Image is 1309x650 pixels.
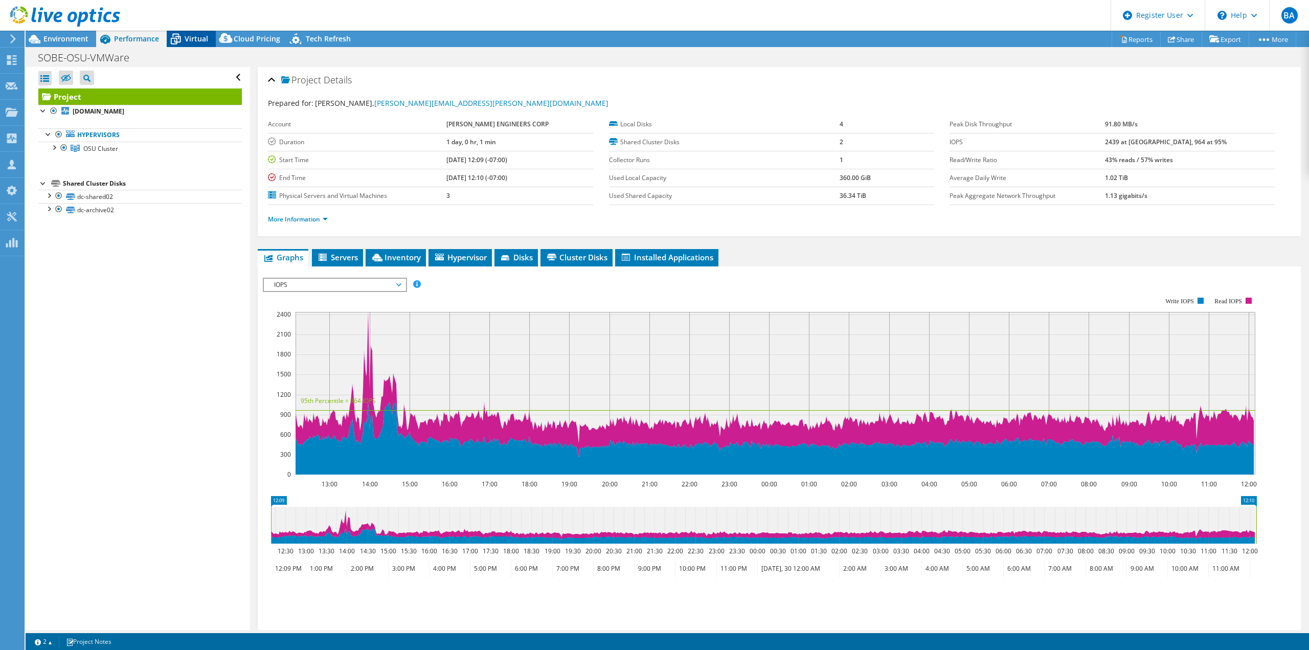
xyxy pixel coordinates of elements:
text: 20:30 [606,547,622,555]
b: [DATE] 12:09 (-07:00) [446,155,507,164]
b: 360.00 GiB [840,173,871,182]
text: 12:00 [1242,547,1258,555]
label: Duration [268,137,446,147]
b: 4 [840,120,843,128]
span: IOPS [269,279,400,291]
a: Export [1202,31,1249,47]
label: Used Shared Capacity [609,191,840,201]
a: Project Notes [59,635,119,648]
text: 13:30 [319,547,334,555]
text: 05:30 [975,547,991,555]
label: Peak Disk Throughput [950,119,1105,129]
text: 06:00 [1001,480,1017,488]
text: 17:30 [483,547,499,555]
label: Read/Write Ratio [950,155,1105,165]
a: More Information [268,215,328,223]
text: 05:00 [961,480,977,488]
b: 1.13 gigabits/s [1105,191,1147,200]
b: 43% reads / 57% writes [1105,155,1173,164]
span: Disks [500,252,533,262]
text: 23:30 [729,547,745,555]
text: 07:30 [1057,547,1073,555]
text: 16:30 [442,547,458,555]
text: 21:00 [626,547,642,555]
b: 1 day, 0 hr, 1 min [446,138,496,146]
text: 14:30 [360,547,376,555]
text: 04:30 [934,547,950,555]
text: 03:30 [893,547,909,555]
text: 10:00 [1161,480,1177,488]
a: dc-shared02 [38,190,242,203]
text: 18:00 [522,480,537,488]
a: Hypervisors [38,128,242,142]
label: IOPS [950,137,1105,147]
text: 12:30 [278,547,294,555]
text: 17:00 [462,547,478,555]
a: dc-archive02 [38,203,242,216]
text: 15:00 [402,480,418,488]
label: Physical Servers and Virtual Machines [268,191,446,201]
label: Used Local Capacity [609,173,840,183]
div: Shared Cluster Disks [63,177,242,190]
b: 2 [840,138,843,146]
b: 1.02 TiB [1105,173,1128,182]
span: Tech Refresh [306,34,351,43]
text: 00:00 [750,547,765,555]
label: Average Daily Write [950,173,1105,183]
text: 1200 [277,390,291,399]
a: OSU Cluster [38,142,242,155]
b: 91.80 MB/s [1105,120,1138,128]
text: 20:00 [585,547,601,555]
span: Environment [43,34,88,43]
text: 21:00 [642,480,658,488]
span: [PERSON_NAME], [315,98,608,108]
text: 13:00 [322,480,337,488]
b: [DATE] 12:10 (-07:00) [446,173,507,182]
text: 23:00 [721,480,737,488]
span: Cluster Disks [546,252,607,262]
text: 1500 [277,370,291,378]
text: 06:00 [996,547,1011,555]
a: More [1249,31,1296,47]
text: 0 [287,470,291,479]
text: 15:30 [401,547,417,555]
text: 18:00 [503,547,519,555]
text: 600 [280,430,291,439]
a: Reports [1112,31,1161,47]
a: Share [1160,31,1202,47]
span: Details [324,74,352,86]
span: Hypervisor [434,252,487,262]
text: 22:30 [688,547,704,555]
a: [PERSON_NAME][EMAIL_ADDRESS][PERSON_NAME][DOMAIN_NAME] [374,98,608,108]
text: 00:00 [761,480,777,488]
span: Virtual [185,34,208,43]
text: 02:30 [852,547,868,555]
label: Start Time [268,155,446,165]
text: 04:00 [921,480,937,488]
h2: Advanced Graph Controls [263,627,385,647]
b: 2439 at [GEOGRAPHIC_DATA], 964 at 95% [1105,138,1227,146]
text: 08:00 [1078,547,1094,555]
text: 08:30 [1098,547,1114,555]
svg: \n [1217,11,1227,20]
span: Performance [114,34,159,43]
label: End Time [268,173,446,183]
text: 21:30 [647,547,663,555]
text: 01:30 [811,547,827,555]
a: Project [38,88,242,105]
text: 16:00 [421,547,437,555]
text: 02:00 [831,547,847,555]
text: 02:00 [841,480,857,488]
label: Prepared for: [268,98,313,108]
text: Write IOPS [1165,298,1194,305]
text: 23:00 [709,547,725,555]
b: [DOMAIN_NAME] [73,107,124,116]
text: 07:00 [1041,480,1057,488]
text: 95th Percentile = 964 IOPS [301,396,376,405]
text: 10:30 [1180,547,1196,555]
span: Project [281,75,321,85]
text: 13:00 [298,547,314,555]
text: 03:00 [873,547,889,555]
span: OSU Cluster [83,144,118,153]
text: 08:00 [1081,480,1097,488]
